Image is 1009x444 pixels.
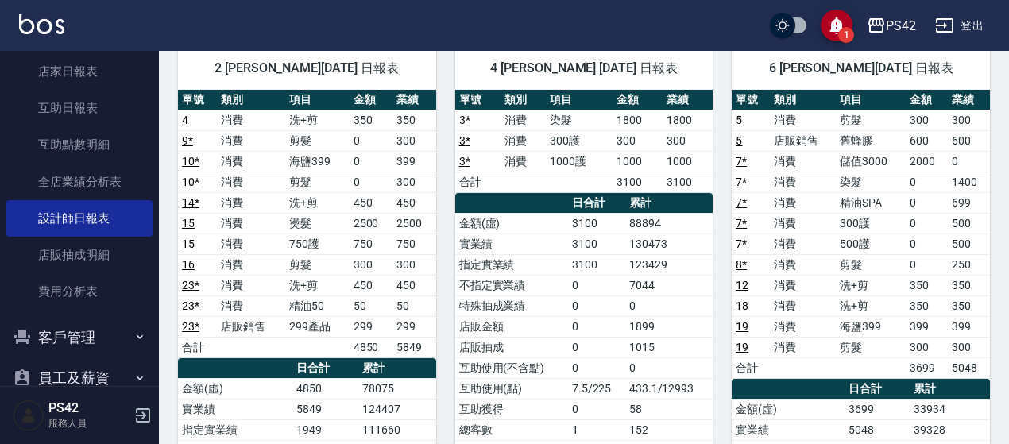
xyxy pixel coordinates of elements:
button: 客戶管理 [6,317,153,358]
td: 111660 [358,419,436,440]
td: 1899 [625,316,713,337]
td: 指定實業績 [178,419,292,440]
a: 16 [182,258,195,271]
th: 類別 [770,90,836,110]
a: 店家日報表 [6,53,153,90]
td: 消費 [770,151,836,172]
td: 海鹽399 [285,151,349,172]
th: 日合計 [292,358,358,379]
a: 費用分析表 [6,273,153,310]
td: 250 [948,254,990,275]
td: 儲值3000 [836,151,906,172]
a: 15 [182,237,195,250]
th: 單號 [455,90,501,110]
td: 剪髮 [836,337,906,357]
td: 洗+剪 [836,275,906,295]
td: 0 [906,192,948,213]
td: 1800 [613,110,663,130]
td: 7.5/225 [568,378,625,399]
td: 總客數 [455,419,568,440]
td: 39328 [910,419,990,440]
th: 累計 [358,358,436,379]
td: 78075 [358,378,436,399]
td: 300 [392,254,436,275]
td: 0 [625,357,713,378]
td: 3100 [568,234,625,254]
td: 2500 [350,213,392,234]
td: 消費 [770,254,836,275]
td: 88894 [625,213,713,234]
td: 0 [568,357,625,378]
th: 業績 [392,90,436,110]
button: 員工及薪資 [6,357,153,399]
th: 項目 [836,90,906,110]
td: 3100 [568,213,625,234]
td: 消費 [217,275,285,295]
td: 消費 [217,192,285,213]
td: 剪髮 [285,254,349,275]
td: 消費 [501,110,546,130]
a: 15 [182,217,195,230]
td: 染髮 [836,172,906,192]
div: PS42 [886,16,916,36]
td: 洗+剪 [285,192,349,213]
td: 實業績 [178,399,292,419]
th: 項目 [285,90,349,110]
td: 消費 [770,275,836,295]
td: 450 [392,192,436,213]
a: 19 [736,320,748,333]
td: 4850 [292,378,358,399]
td: 58 [625,399,713,419]
th: 單號 [732,90,770,110]
td: 500 [948,213,990,234]
td: 消費 [217,234,285,254]
td: 300 [948,337,990,357]
td: 500護 [836,234,906,254]
td: 3699 [906,357,948,378]
td: 600 [948,130,990,151]
td: 剪髮 [836,254,906,275]
td: 合計 [732,357,770,378]
td: 0 [568,275,625,295]
td: 消費 [770,337,836,357]
td: 剪髮 [836,110,906,130]
td: 消費 [217,254,285,275]
td: 1400 [948,172,990,192]
td: 0 [568,399,625,419]
td: 7044 [625,275,713,295]
td: 399 [392,151,436,172]
td: 0 [350,151,392,172]
td: 消費 [770,213,836,234]
th: 金額 [350,90,392,110]
td: 不指定實業績 [455,275,568,295]
td: 金額(虛) [455,213,568,234]
th: 金額 [906,90,948,110]
td: 0 [350,130,392,151]
td: 124407 [358,399,436,419]
button: PS42 [860,10,922,42]
td: 2000 [906,151,948,172]
td: 洗+剪 [285,110,349,130]
th: 類別 [501,90,546,110]
td: 互助使用(不含點) [455,357,568,378]
td: 消費 [217,151,285,172]
td: 互助獲得 [455,399,568,419]
th: 日合計 [845,379,910,400]
td: 50 [392,295,436,316]
td: 金額(虛) [732,399,845,419]
td: 消費 [770,295,836,316]
td: 消費 [501,151,546,172]
td: 299 [392,316,436,337]
th: 單號 [178,90,217,110]
td: 2500 [392,213,436,234]
td: 450 [392,275,436,295]
td: 消費 [217,110,285,130]
td: 350 [350,110,392,130]
td: 450 [350,192,392,213]
td: 店販銷售 [770,130,836,151]
td: 實業績 [455,234,568,254]
a: 設計師日報表 [6,200,153,237]
a: 互助日報表 [6,90,153,126]
td: 5048 [845,419,910,440]
td: 300 [906,337,948,357]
